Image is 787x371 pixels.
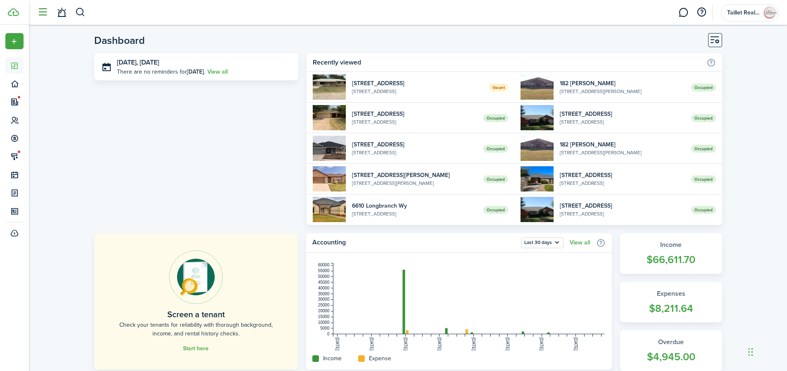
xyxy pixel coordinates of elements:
[560,210,685,218] widget-list-item-description: [STREET_ADDRESS]
[691,175,716,183] span: Occupied
[35,5,50,20] button: Open sidebar
[313,136,346,161] img: 1
[489,84,508,91] span: Vacant
[746,331,787,371] iframe: Chat Widget
[318,280,330,285] tspan: 45000
[675,2,691,23] a: Messaging
[560,79,685,88] widget-list-item-title: 182 [PERSON_NAME]
[560,118,685,126] widget-list-item-description: [STREET_ADDRESS]
[483,206,508,214] span: Occupied
[352,88,483,95] widget-list-item-description: [STREET_ADDRESS]
[521,136,554,161] img: 1
[318,268,330,273] tspan: 55000
[708,33,722,47] button: Customise
[521,166,554,191] img: 1
[94,35,145,45] header-page-title: Dashboard
[727,10,760,16] span: Taillet Real Estate and Property Management
[560,201,685,210] widget-list-item-title: [STREET_ADDRESS]
[483,114,508,122] span: Occupied
[167,308,225,321] home-placeholder-title: Screen a tenant
[352,210,477,218] widget-list-item-description: [STREET_ADDRESS]
[521,237,564,248] button: Open menu
[320,326,330,330] tspan: 5000
[560,88,685,95] widget-list-item-description: [STREET_ADDRESS][PERSON_NAME]
[117,67,205,76] p: There are no reminders for .
[483,175,508,183] span: Occupied
[312,237,517,248] home-widget-title: Accounting
[628,301,714,316] widget-stats-count: $8,211.64
[573,337,578,351] tspan: [DATE]
[748,340,753,364] div: Drag
[560,140,685,149] widget-list-item-title: 182 [PERSON_NAME]
[318,286,330,290] tspan: 40000
[628,289,714,299] widget-stats-title: Expenses
[183,345,209,352] a: Start here
[323,354,342,363] home-widget-title: Income
[539,337,544,351] tspan: [DATE]
[628,337,714,347] widget-stats-title: Overdue
[313,166,346,191] img: 1
[327,332,330,336] tspan: 0
[318,297,330,302] tspan: 30000
[352,180,477,187] widget-list-item-description: [STREET_ADDRESS][PERSON_NAME]
[75,5,86,19] button: Search
[403,337,408,351] tspan: [DATE]
[352,171,477,180] widget-list-item-title: [STREET_ADDRESS][PERSON_NAME]
[694,5,709,19] button: Open resource center
[369,354,391,363] home-widget-title: Expense
[169,250,223,304] img: Online payments
[691,84,716,91] span: Occupied
[483,145,508,153] span: Occupied
[113,321,279,338] home-placeholder-description: Check your tenants for reliability with thorough background, income, and rental history checks.
[560,180,685,187] widget-list-item-description: [STREET_ADDRESS]
[505,337,510,351] tspan: [DATE]
[628,349,714,365] widget-stats-count: $4,945.00
[54,2,69,23] a: Notifications
[620,282,722,323] a: Expenses$8,211.64
[313,74,346,100] img: 1
[313,57,702,67] home-widget-title: Recently viewed
[8,8,19,16] img: TenantCloud
[691,206,716,214] span: Occupied
[691,145,716,153] span: Occupied
[352,201,477,210] widget-list-item-title: 6610 Longbranch Wy
[691,114,716,122] span: Occupied
[521,74,554,100] img: 1
[335,337,340,351] tspan: [DATE]
[721,4,779,22] button: Open menu
[620,233,722,274] a: Income$66,611.70
[369,337,373,351] tspan: [DATE]
[313,105,346,130] img: 1
[117,57,292,68] h3: [DATE], [DATE]
[521,237,564,248] button: Last 30 days
[570,239,590,246] a: View all
[560,110,685,118] widget-list-item-title: [STREET_ADDRESS]
[628,240,714,250] widget-stats-title: Income
[318,320,330,325] tspan: 10000
[318,274,330,279] tspan: 50000
[352,149,477,156] widget-list-item-description: [STREET_ADDRESS]
[187,67,204,76] b: [DATE]
[471,337,476,351] tspan: [DATE]
[318,292,330,296] tspan: 35000
[560,149,685,156] widget-list-item-description: [STREET_ADDRESS][PERSON_NAME]
[5,33,24,49] button: Open menu
[318,303,330,307] tspan: 25000
[352,79,483,88] widget-list-item-title: [STREET_ADDRESS]
[521,197,554,222] img: 1
[352,110,477,118] widget-list-item-title: [STREET_ADDRESS]
[318,263,330,267] tspan: 60000
[313,197,346,222] img: 1
[763,6,777,19] img: Taillet Real Estate and Property Management
[352,118,477,126] widget-list-item-description: [STREET_ADDRESS]
[521,105,554,130] img: 1
[207,67,228,76] a: View all
[318,314,330,319] tspan: 15000
[318,309,330,313] tspan: 20000
[560,171,685,180] widget-list-item-title: [STREET_ADDRESS]
[620,330,722,371] a: Overdue$4,945.00
[352,140,477,149] widget-list-item-title: [STREET_ADDRESS]
[437,337,442,351] tspan: [DATE]
[628,252,714,268] widget-stats-count: $66,611.70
